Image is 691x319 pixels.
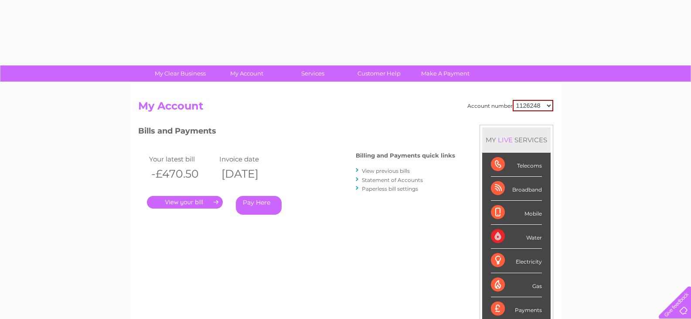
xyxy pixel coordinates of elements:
div: Telecoms [491,153,542,177]
td: Invoice date [217,153,287,165]
div: Account number [467,100,553,111]
h4: Billing and Payments quick links [356,152,455,159]
a: My Account [211,65,283,82]
div: Electricity [491,249,542,273]
th: [DATE] [217,165,287,183]
h2: My Account [138,100,553,117]
th: -£470.50 [147,165,217,183]
div: MY SERVICES [482,127,551,152]
a: View previous bills [362,168,410,174]
a: Customer Help [343,65,415,82]
h3: Bills and Payments [138,125,455,140]
a: . [147,196,223,209]
div: Water [491,225,542,249]
a: Statement of Accounts [362,177,423,183]
div: Broadband [491,177,542,201]
a: Make A Payment [409,65,481,82]
a: My Clear Business [144,65,216,82]
div: Gas [491,273,542,297]
div: LIVE [496,136,514,144]
td: Your latest bill [147,153,217,165]
div: Mobile [491,201,542,225]
a: Paperless bill settings [362,185,418,192]
a: Pay Here [236,196,282,215]
a: Services [277,65,349,82]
